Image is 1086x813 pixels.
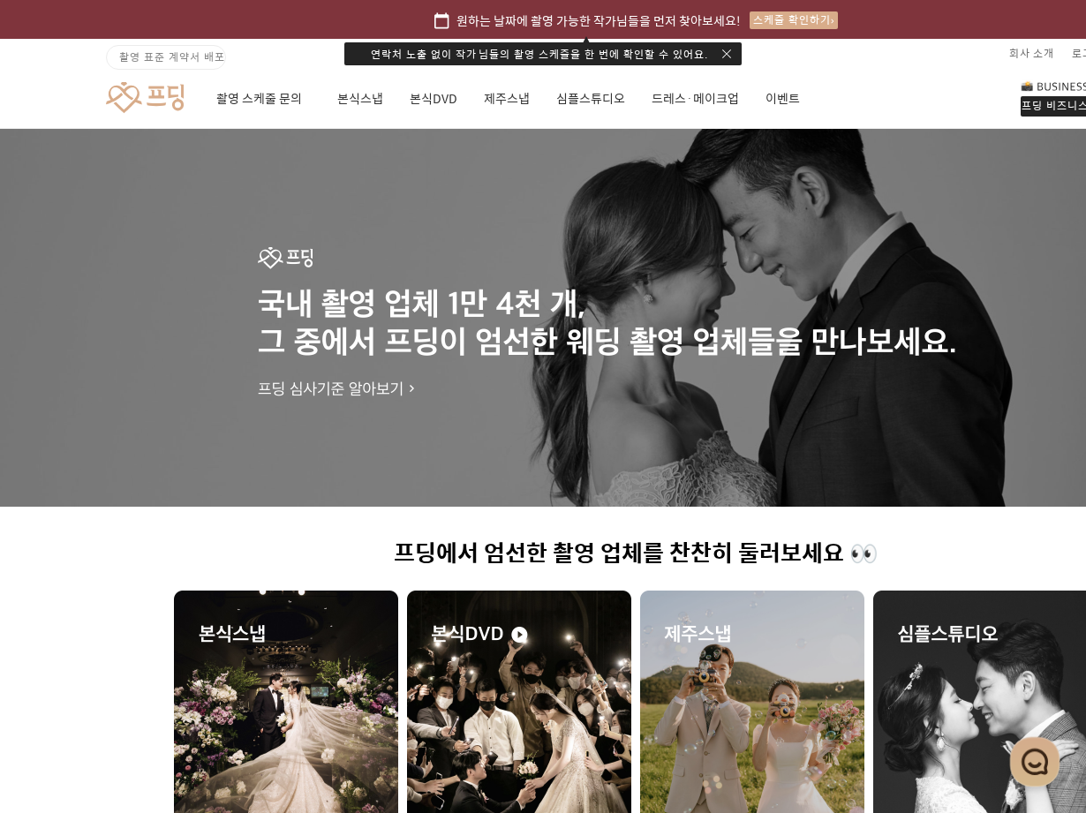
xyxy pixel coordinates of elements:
a: 본식스냅 [337,69,383,129]
a: 홈 [5,560,117,604]
span: 대화 [162,587,183,601]
a: 회사 소개 [1009,39,1054,67]
div: 스케줄 확인하기 [750,11,838,29]
a: 촬영 스케줄 문의 [216,69,311,129]
span: 홈 [56,586,66,600]
a: 본식DVD [410,69,457,129]
span: 원하는 날짜에 촬영 가능한 작가님들을 먼저 찾아보세요! [456,11,741,30]
a: 설정 [228,560,339,604]
span: 촬영 표준 계약서 배포 [119,49,225,64]
a: 대화 [117,560,228,604]
a: 심플스튜디오 [556,69,625,129]
a: 촬영 표준 계약서 배포 [106,45,226,70]
a: 이벤트 [765,69,800,129]
div: 연락처 노출 없이 작가님들의 촬영 스케줄을 한 번에 확인할 수 있어요. [344,42,742,65]
a: 드레스·메이크업 [652,69,739,129]
a: 제주스냅 [484,69,530,129]
span: 설정 [273,586,294,600]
